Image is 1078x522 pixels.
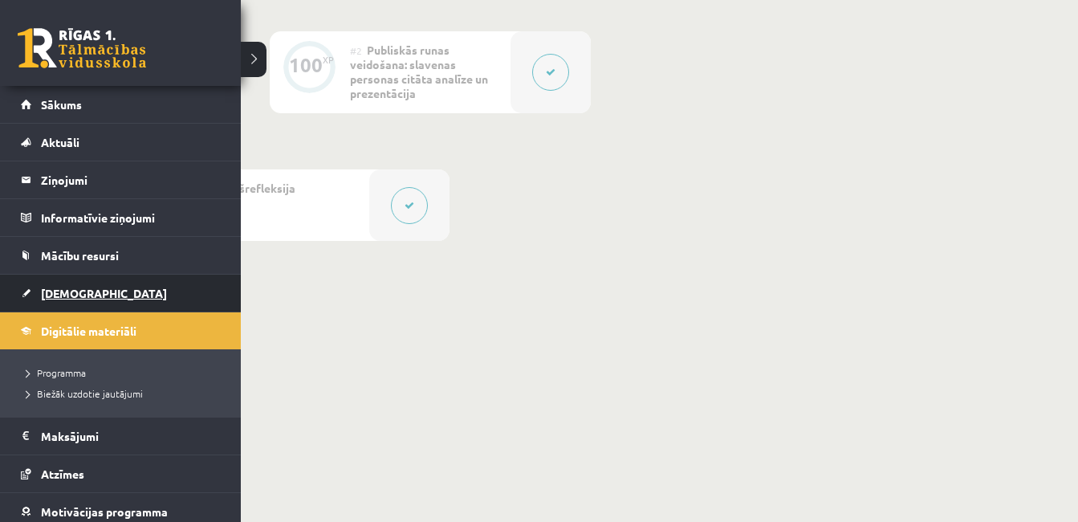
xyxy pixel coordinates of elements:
a: Atzīmes [21,455,221,492]
a: Biežāk uzdotie jautājumi [20,386,225,401]
span: Publiskās runas veidošana: slavenas personas citāta analīze un prezentācija [350,43,488,100]
div: 100 [289,58,323,72]
a: Aktuāli [21,124,221,161]
a: Mācību resursi [21,237,221,274]
a: Ziņojumi [21,161,221,198]
a: Rīgas 1. Tālmācības vidusskola [18,28,146,68]
legend: Ziņojumi [41,161,221,198]
a: Digitālie materiāli [21,312,221,349]
span: Motivācijas programma [41,504,168,519]
a: Programma [20,365,225,380]
span: #2 [350,44,362,57]
a: [DEMOGRAPHIC_DATA] [21,275,221,312]
span: Atzīmes [41,467,84,481]
span: Biežāk uzdotie jautājumi [20,387,143,400]
a: Sākums [21,86,221,123]
span: Digitālie materiāli [41,324,136,338]
legend: Informatīvie ziņojumi [41,199,221,236]
legend: Maksājumi [41,418,221,455]
a: Informatīvie ziņojumi [21,199,221,236]
span: Programma [20,366,86,379]
span: Sākums [41,97,82,112]
span: Aktuāli [41,135,79,149]
span: Mācību resursi [41,248,119,263]
span: Pašrefleksija [226,181,295,195]
div: XP [323,55,334,64]
a: Maksājumi [21,418,221,455]
span: [DEMOGRAPHIC_DATA] [41,286,167,300]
